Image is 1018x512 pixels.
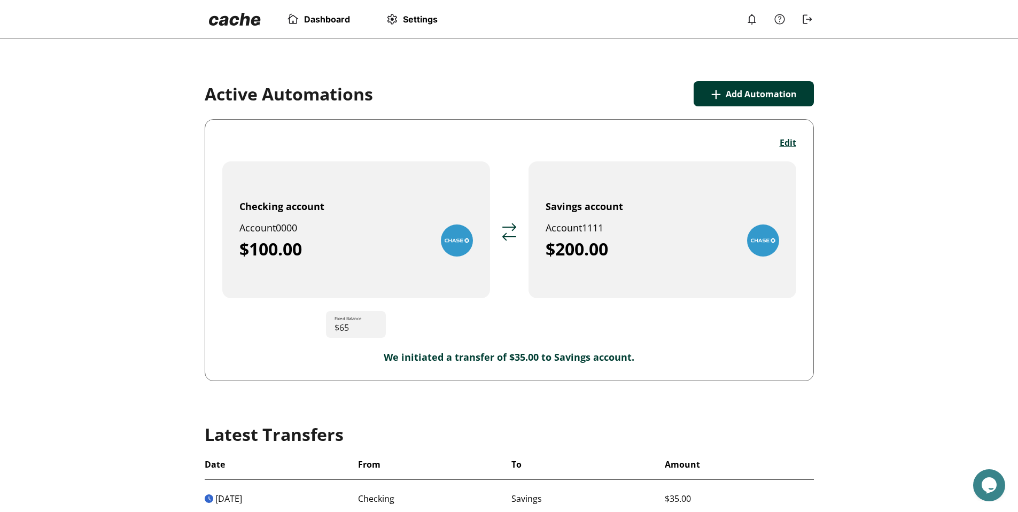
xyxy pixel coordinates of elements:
[326,311,386,338] div: $65
[385,13,438,26] a: Settings
[239,238,441,260] div: $100.00
[546,221,747,234] div: Account 1111
[222,161,490,298] button: Checking accountAccount0000$100.00Bank Logo
[546,238,747,260] div: $200.00
[511,458,660,471] span: To
[745,13,758,26] img: Notification Icon
[335,315,362,322] p: Fixed Balance
[286,13,350,26] a: Dashboard
[358,458,507,471] span: From
[529,161,796,298] button: Savings accountAccount1111$200.00Bank Logo
[209,13,261,26] img: Cache Logo
[358,493,507,505] span: Checking
[747,224,779,257] img: Bank Logo
[205,83,373,105] p: Active Automations
[711,81,721,106] p: +
[304,14,350,25] span: Dashboard
[205,424,814,445] div: Latest Transfers
[205,458,354,471] span: Date
[222,351,796,363] p: We initiated a transfer of $35.00 to Savings account.
[546,200,623,213] div: Savings account
[694,81,814,106] button: +Add Automation
[665,458,814,471] span: Amount
[973,469,1007,501] iframe: chat widget
[385,13,399,26] img: Settings Icon
[773,13,786,26] img: Info Icon
[501,223,518,241] img: Arrows Icon
[239,200,324,213] div: Checking account
[441,224,473,257] img: Bank Logo
[403,14,438,25] span: Settings
[780,137,796,149] button: Edit
[205,493,354,505] span: [DATE]
[239,221,441,234] div: Account 0000
[286,13,300,26] img: Home Icon
[511,493,660,505] span: Savings
[801,13,814,26] img: Logout Icon
[205,494,213,503] img: Transfer in progress.
[665,493,814,505] span: $35.00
